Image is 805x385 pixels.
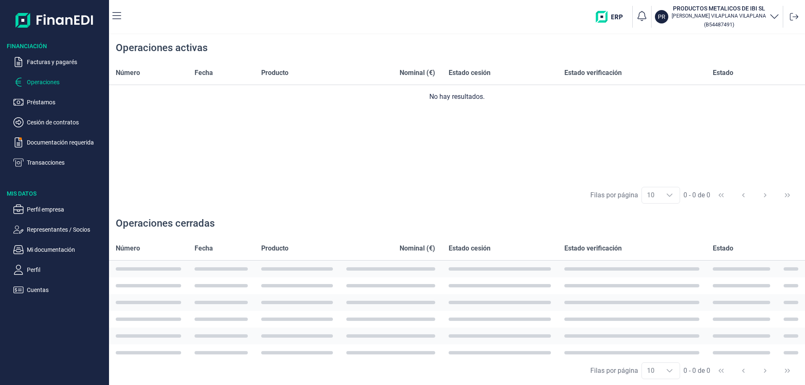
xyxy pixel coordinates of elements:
span: Estado [713,243,733,253]
h3: PRODUCTOS METALICOS DE IBI SL [672,4,766,13]
button: Previous Page [733,361,753,381]
div: Filas por página [590,190,638,200]
img: Logo de aplicación [16,7,94,34]
div: No hay resultados. [116,92,798,102]
p: Operaciones [27,77,106,87]
p: [PERSON_NAME] VILAPLANA VILAPLANA [672,13,766,19]
div: Operaciones activas [116,41,208,54]
button: Previous Page [733,185,753,205]
p: Representantes / Socios [27,225,106,235]
span: Estado cesión [449,243,491,253]
p: Perfil [27,265,106,275]
span: Estado verificación [564,243,622,253]
span: Estado [713,68,733,78]
span: Producto [261,68,288,78]
button: Operaciones [13,77,106,87]
span: Nominal (€) [400,68,435,78]
span: Estado verificación [564,68,622,78]
p: PR [658,13,665,21]
div: Choose [660,363,680,379]
button: PRPRODUCTOS METALICOS DE IBI SL[PERSON_NAME] VILAPLANA VILAPLANA(B54487491) [655,4,779,29]
div: Operaciones cerradas [116,217,215,230]
button: Last Page [777,361,797,381]
span: Número [116,68,140,78]
p: Cuentas [27,285,106,295]
button: Next Page [755,185,775,205]
span: 0 - 0 de 0 [683,192,710,199]
button: Representantes / Socios [13,225,106,235]
button: Mi documentación [13,245,106,255]
button: Cesión de contratos [13,117,106,127]
p: Perfil empresa [27,204,106,214]
button: Préstamos [13,97,106,107]
button: Documentación requerida [13,137,106,147]
button: Cuentas [13,285,106,295]
button: Transacciones [13,158,106,168]
img: erp [596,11,629,23]
p: Documentación requerida [27,137,106,147]
p: Préstamos [27,97,106,107]
button: Next Page [755,361,775,381]
span: Fecha [195,68,213,78]
p: Facturas y pagarés [27,57,106,67]
p: Transacciones [27,158,106,168]
button: Perfil [13,265,106,275]
span: Nominal (€) [400,243,435,253]
span: Número [116,243,140,253]
button: First Page [711,185,731,205]
p: Mi documentación [27,245,106,255]
span: 0 - 0 de 0 [683,367,710,374]
span: Fecha [195,243,213,253]
div: Choose [660,187,680,203]
button: Last Page [777,185,797,205]
small: Copiar cif [704,21,734,28]
span: Producto [261,243,288,253]
button: Perfil empresa [13,204,106,214]
button: First Page [711,361,731,381]
span: Estado cesión [449,68,491,78]
p: Cesión de contratos [27,117,106,127]
button: Facturas y pagarés [13,57,106,67]
div: Filas por página [590,366,638,376]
